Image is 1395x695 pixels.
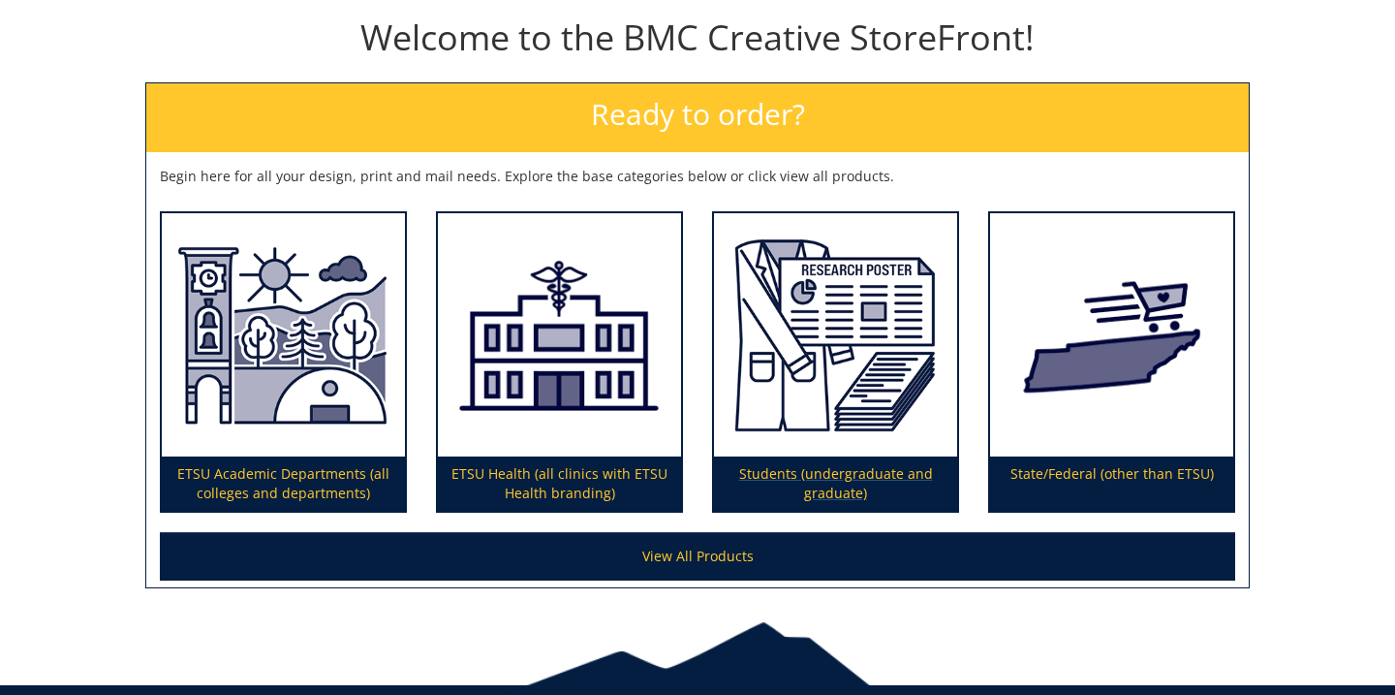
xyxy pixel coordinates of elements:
p: State/Federal (other than ETSU) [990,457,1233,511]
a: ETSU Academic Departments (all colleges and departments) [162,213,405,512]
a: Students (undergraduate and graduate) [714,213,957,512]
a: View All Products [160,532,1235,581]
img: ETSU Academic Departments (all colleges and departments) [162,213,405,458]
a: State/Federal (other than ETSU) [990,213,1233,512]
a: ETSU Health (all clinics with ETSU Health branding) [438,213,681,512]
p: ETSU Academic Departments (all colleges and departments) [162,457,405,511]
h2: Ready to order? [146,83,1249,152]
img: State/Federal (other than ETSU) [990,213,1233,458]
p: ETSU Health (all clinics with ETSU Health branding) [438,457,681,511]
img: ETSU Health (all clinics with ETSU Health branding) [438,213,681,458]
p: Begin here for all your design, print and mail needs. Explore the base categories below or click ... [160,167,1235,186]
p: Students (undergraduate and graduate) [714,457,957,511]
img: Students (undergraduate and graduate) [714,213,957,458]
h1: Welcome to the BMC Creative StoreFront! [145,18,1250,57]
